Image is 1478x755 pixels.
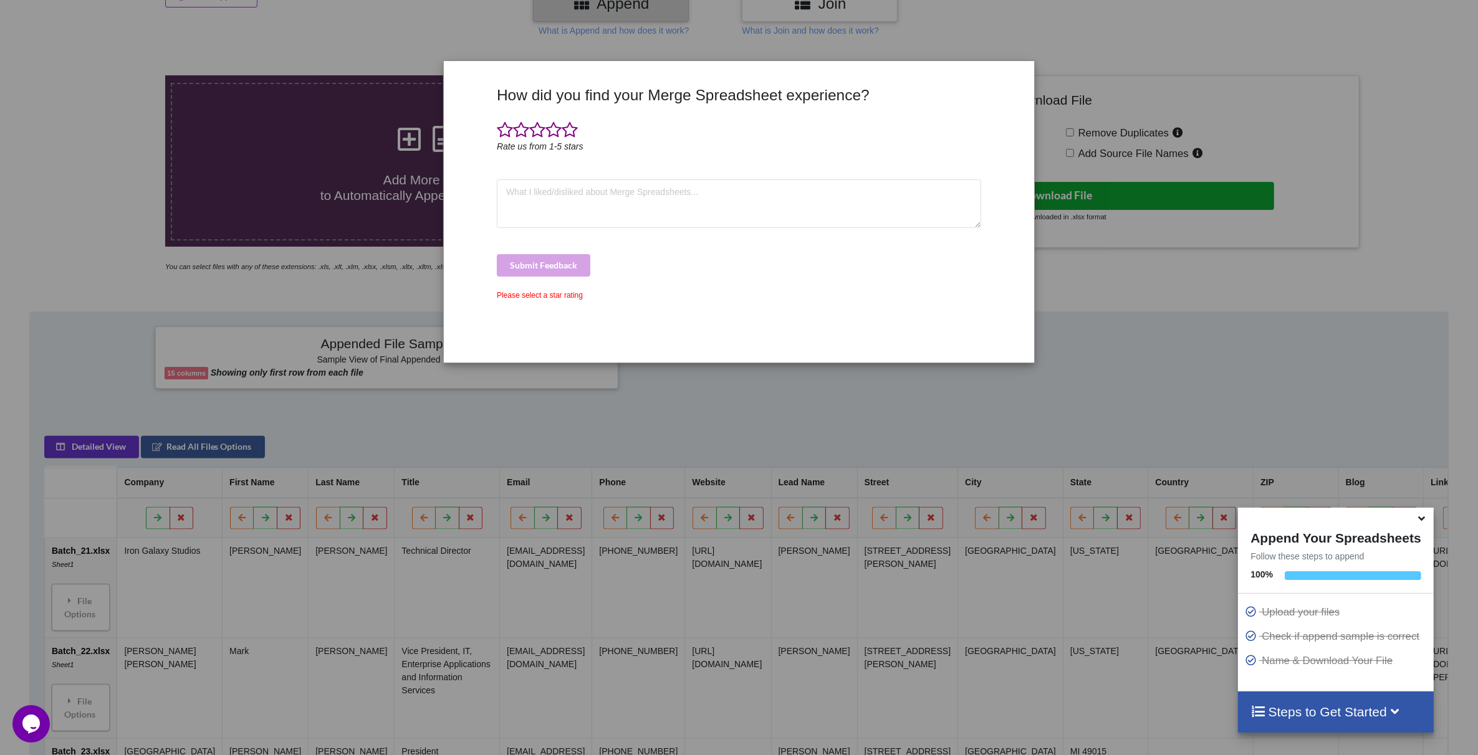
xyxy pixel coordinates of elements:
iframe: chat widget [12,705,52,743]
h4: Steps to Get Started [1250,704,1421,719]
p: Check if append sample is correct [1244,629,1430,644]
p: Name & Download Your File [1244,653,1430,668]
h4: Append Your Spreadsheets [1238,527,1433,546]
p: Follow these steps to append [1238,550,1433,563]
p: Upload your files [1244,604,1430,620]
i: Rate us from 1-5 stars [497,141,583,151]
h3: How did you find your Merge Spreadsheet experience? [497,86,981,104]
b: 100 % [1250,569,1273,579]
div: Please select a star rating [497,290,981,301]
